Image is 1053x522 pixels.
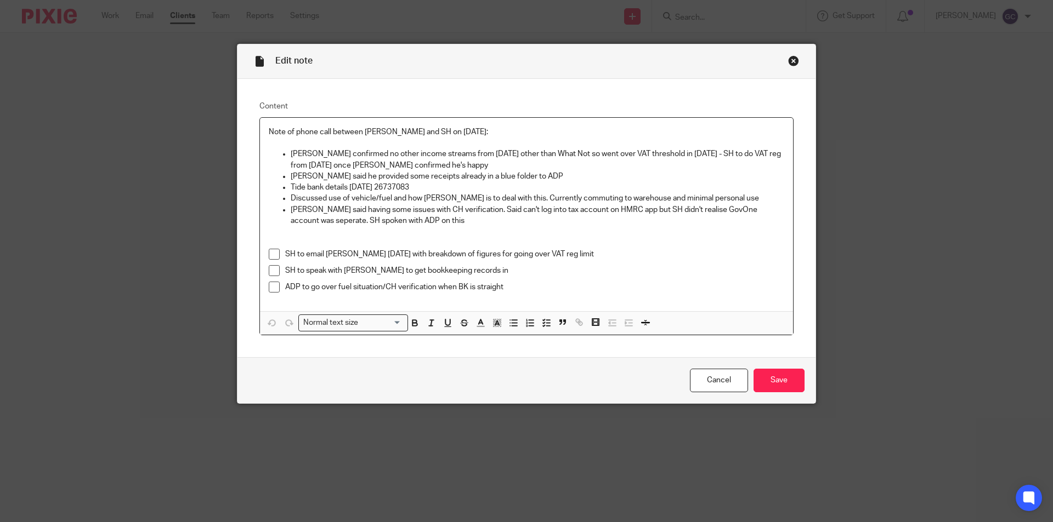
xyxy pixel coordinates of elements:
[298,314,408,331] div: Search for option
[301,317,361,329] span: Normal text size
[291,148,784,171] p: [PERSON_NAME] confirmed no other income streams from [DATE] other than What Not so went over VAT ...
[259,101,794,112] label: Content
[291,171,784,182] p: [PERSON_NAME] said he provided some receipts already in a blue folder to ADP
[291,204,784,227] p: [PERSON_NAME] said having some issues with CH verification. Said can't log into tax account on HM...
[690,369,748,392] a: Cancel
[291,182,784,193] p: Tide bank details [DATE] 26737083
[788,55,799,66] div: Close this dialog window
[291,193,784,204] p: Discussed use of vehicle/fuel and how [PERSON_NAME] is to deal with this. Currently commuting to ...
[285,265,784,276] p: SH to speak with [PERSON_NAME] to get bookkeeping records in
[285,249,784,260] p: SH to email [PERSON_NAME] [DATE] with breakdown of figures for going over VAT reg limit
[754,369,805,392] input: Save
[285,282,784,292] p: ADP to go over fuel situation/CH verification when BK is straight
[269,127,784,137] p: Note of phone call between [PERSON_NAME] and SH on [DATE]:
[275,56,313,65] span: Edit note
[362,317,401,329] input: Search for option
